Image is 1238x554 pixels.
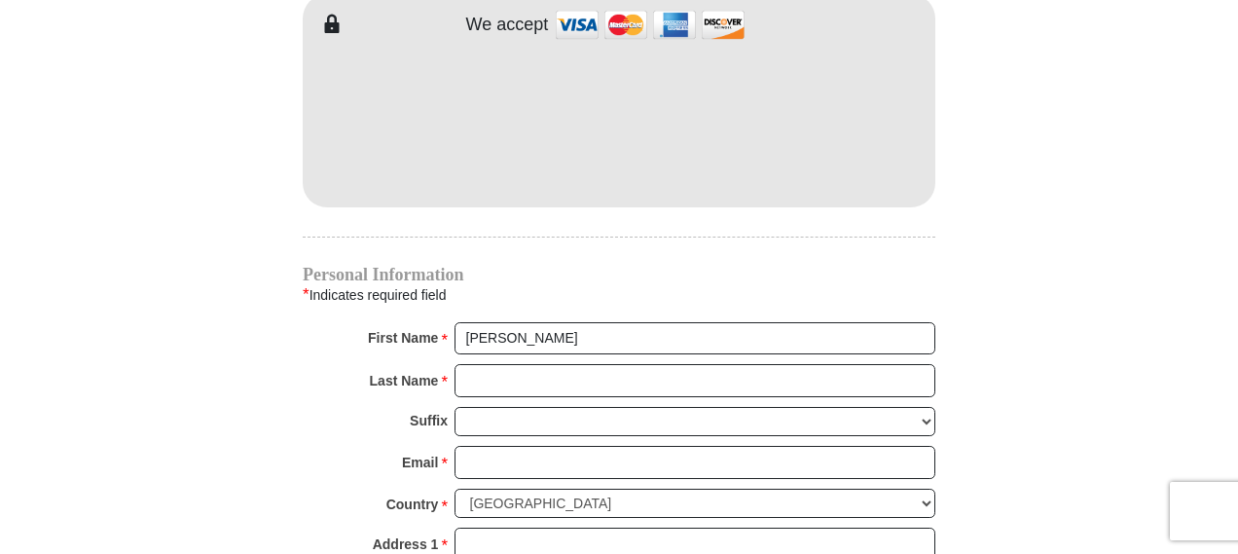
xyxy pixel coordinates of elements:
strong: Suffix [410,407,448,434]
h4: Personal Information [303,267,935,282]
div: Indicates required field [303,282,935,308]
strong: Last Name [370,367,439,394]
img: credit cards accepted [553,4,747,46]
strong: First Name [368,324,438,351]
strong: Country [386,491,439,518]
strong: Email [402,449,438,476]
h4: We accept [466,15,549,36]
